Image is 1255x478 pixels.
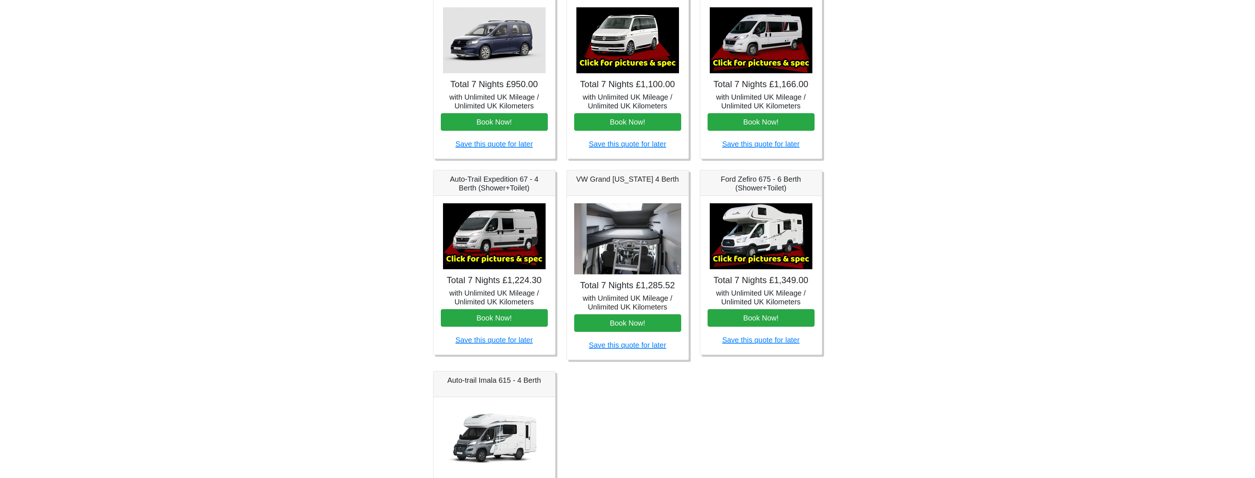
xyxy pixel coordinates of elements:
img: Auto-Trail Expedition 67 - 4 Berth (Shower+Toilet) [443,203,546,269]
button: Book Now! [574,113,681,131]
a: Save this quote for later [589,341,666,349]
h4: Total 7 Nights £950.00 [441,79,548,90]
button: Book Now! [441,113,548,131]
a: Save this quote for later [455,336,533,344]
h5: with Unlimited UK Mileage / Unlimited UK Kilometers [708,289,815,306]
h5: with Unlimited UK Mileage / Unlimited UK Kilometers [708,93,815,110]
h5: Auto-trail Imala 615 - 4 Berth [441,376,548,385]
img: VW Grand California 4 Berth [574,203,681,275]
h4: Total 7 Nights £1,224.30 [441,275,548,286]
h4: Total 7 Nights £1,100.00 [574,79,681,90]
h4: Total 7 Nights £1,349.00 [708,275,815,286]
button: Book Now! [708,309,815,327]
h5: with Unlimited UK Mileage / Unlimited UK Kilometers [441,93,548,110]
img: VW Caddy California Maxi [443,7,546,73]
h5: Ford Zefiro 675 - 6 Berth (Shower+Toilet) [708,175,815,192]
a: Save this quote for later [589,140,666,148]
h5: with Unlimited UK Mileage / Unlimited UK Kilometers [574,93,681,110]
img: Auto-trail Imala 615 - 4 Berth [443,404,546,470]
h4: Total 7 Nights £1,285.52 [574,280,681,291]
button: Book Now! [441,309,548,327]
h5: Auto-Trail Expedition 67 - 4 Berth (Shower+Toilet) [441,175,548,192]
img: Ford Zefiro 675 - 6 Berth (Shower+Toilet) [710,203,812,269]
h5: with Unlimited UK Mileage / Unlimited UK Kilometers [574,294,681,311]
a: Save this quote for later [455,140,533,148]
button: Book Now! [708,113,815,131]
h4: Total 7 Nights £1,166.00 [708,79,815,90]
a: Save this quote for later [722,140,800,148]
h5: with Unlimited UK Mileage / Unlimited UK Kilometers [441,289,548,306]
a: Save this quote for later [722,336,800,344]
img: Auto-Trail Expedition 66 - 2 Berth (Shower+Toilet) [710,7,812,73]
h5: VW Grand [US_STATE] 4 Berth [574,175,681,184]
button: Book Now! [574,314,681,332]
img: VW California Ocean T6.1 (Auto, Awning) [576,7,679,73]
